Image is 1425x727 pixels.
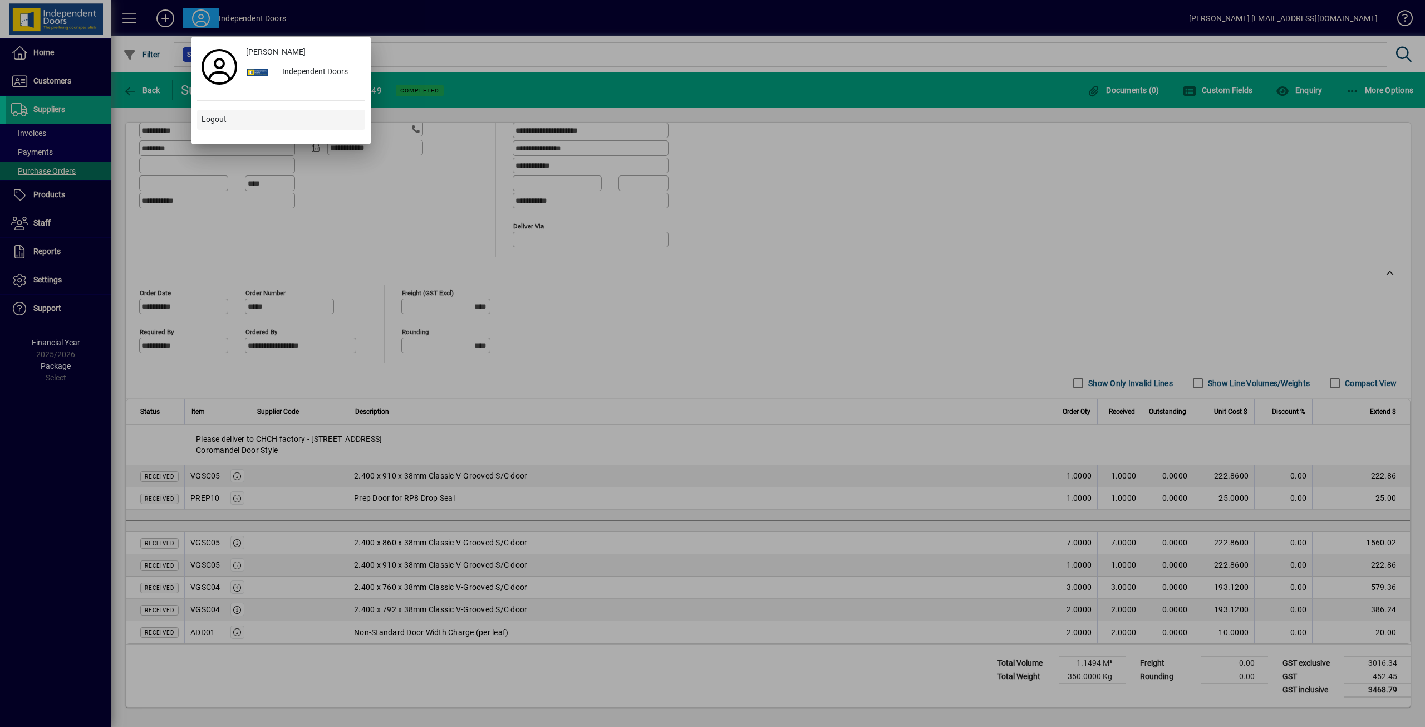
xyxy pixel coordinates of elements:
[246,46,306,58] span: [PERSON_NAME]
[242,62,365,82] button: Independent Doors
[273,62,365,82] div: Independent Doors
[197,57,242,77] a: Profile
[202,114,227,125] span: Logout
[242,42,365,62] a: [PERSON_NAME]
[197,110,365,130] button: Logout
